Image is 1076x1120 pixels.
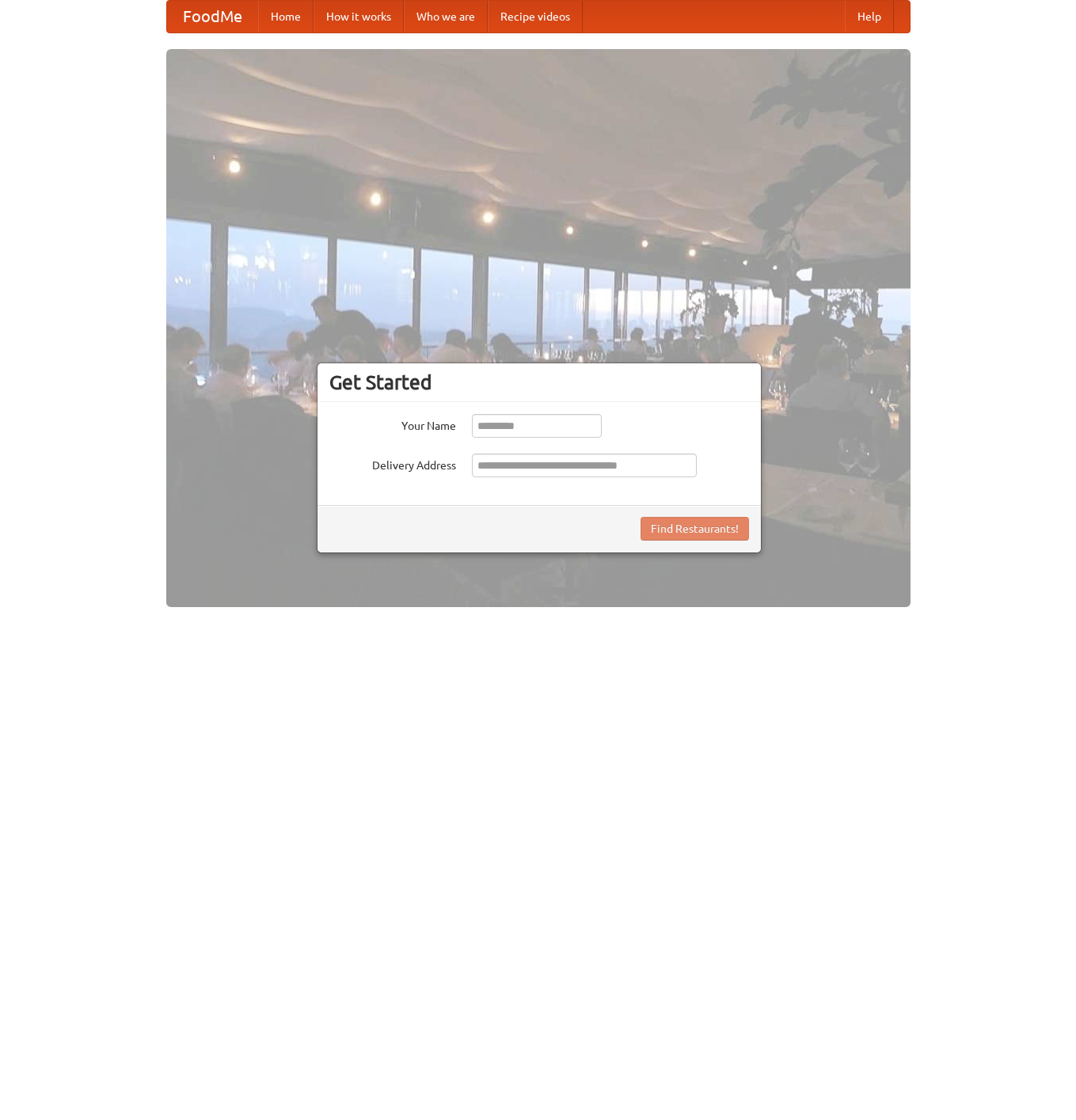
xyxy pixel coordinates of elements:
[329,370,749,394] h3: Get Started
[641,517,749,541] button: Find Restaurants!
[488,1,583,32] a: Recipe videos
[329,414,456,434] label: Your Name
[404,1,488,32] a: Who we are
[314,1,404,32] a: How it works
[167,1,258,32] a: FoodMe
[845,1,894,32] a: Help
[329,454,456,473] label: Delivery Address
[258,1,314,32] a: Home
